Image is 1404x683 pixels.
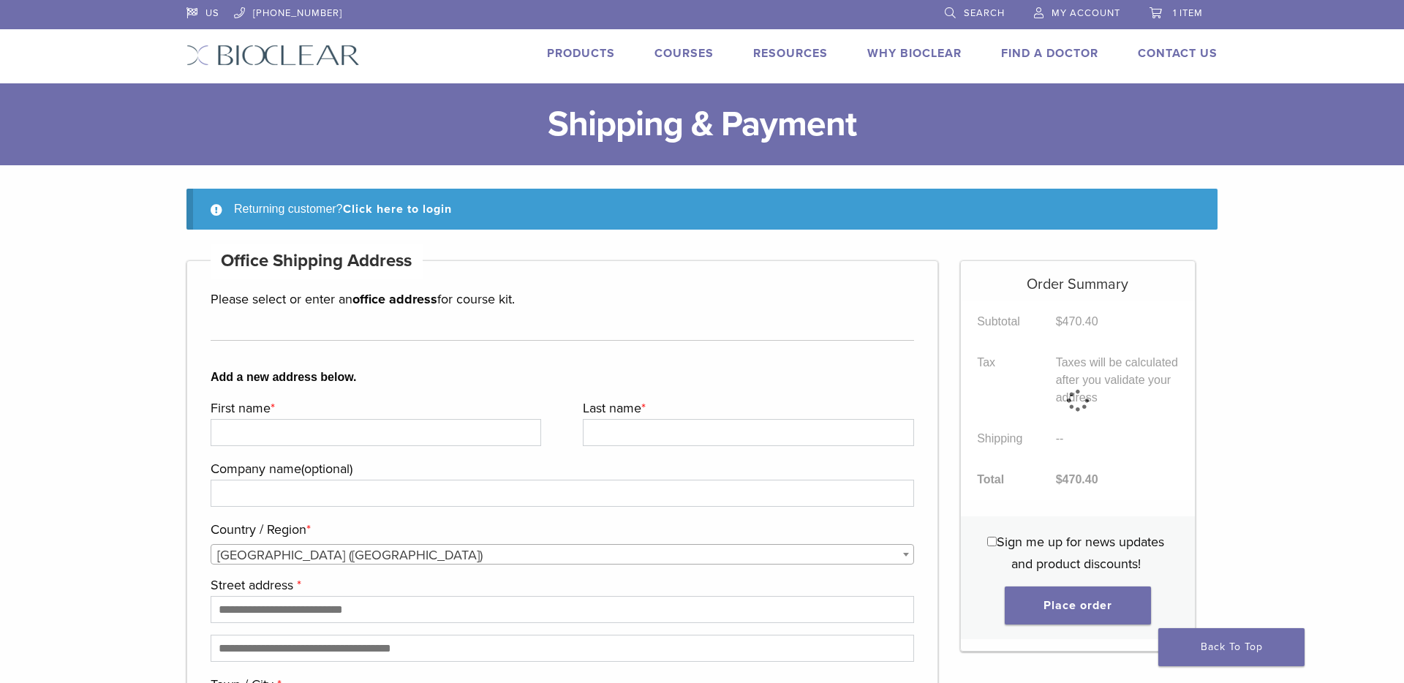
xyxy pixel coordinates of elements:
[211,288,914,310] p: Please select or enter an for course kit.
[211,244,423,279] h4: Office Shipping Address
[211,369,914,386] b: Add a new address below.
[867,46,962,61] a: Why Bioclear
[211,397,537,419] label: First name
[211,574,910,596] label: Street address
[1158,628,1305,666] a: Back To Top
[583,397,910,419] label: Last name
[997,534,1164,572] span: Sign me up for news updates and product discounts!
[1001,46,1098,61] a: Find A Doctor
[301,461,352,477] span: (optional)
[343,202,452,216] a: Click here to login
[1052,7,1120,19] span: My Account
[186,189,1218,230] div: Returning customer?
[547,46,615,61] a: Products
[211,518,910,540] label: Country / Region
[961,261,1196,293] h5: Order Summary
[1173,7,1203,19] span: 1 item
[1005,586,1151,624] button: Place order
[987,537,997,546] input: Sign me up for news updates and product discounts!
[1138,46,1218,61] a: Contact Us
[654,46,714,61] a: Courses
[211,544,914,565] span: Country / Region
[964,7,1005,19] span: Search
[211,458,910,480] label: Company name
[211,545,913,565] span: United States (US)
[753,46,828,61] a: Resources
[186,45,360,66] img: Bioclear
[352,291,437,307] strong: office address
